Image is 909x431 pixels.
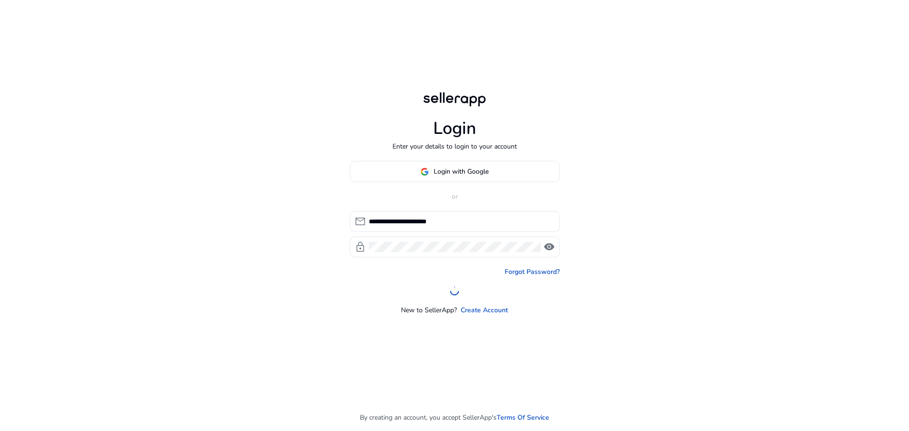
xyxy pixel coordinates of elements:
a: Terms Of Service [497,413,549,422]
a: Create Account [461,305,508,315]
p: or [350,192,560,202]
button: Login with Google [350,161,560,182]
span: lock [355,241,366,253]
span: mail [355,216,366,227]
h1: Login [433,118,476,139]
p: Enter your details to login to your account [392,141,517,151]
a: Forgot Password? [505,267,560,277]
img: google-logo.svg [420,167,429,176]
p: New to SellerApp? [401,305,457,315]
span: visibility [544,241,555,253]
span: Login with Google [434,167,489,176]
